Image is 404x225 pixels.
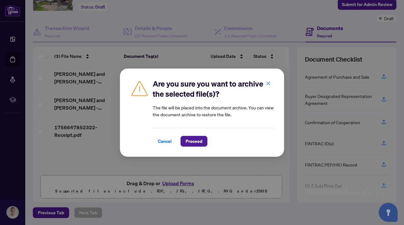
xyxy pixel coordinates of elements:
[266,81,270,85] span: close
[379,203,398,222] button: Open asap
[153,136,177,147] button: Cancel
[130,79,149,98] img: Caution Icon
[158,136,172,146] span: Cancel
[153,79,274,99] h2: Are you sure you want to archive the selected file(s)?
[153,104,274,118] article: The file will be placed into the document archive. You can view the document archive to restore t...
[186,136,202,146] span: Proceed
[181,136,207,147] button: Proceed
